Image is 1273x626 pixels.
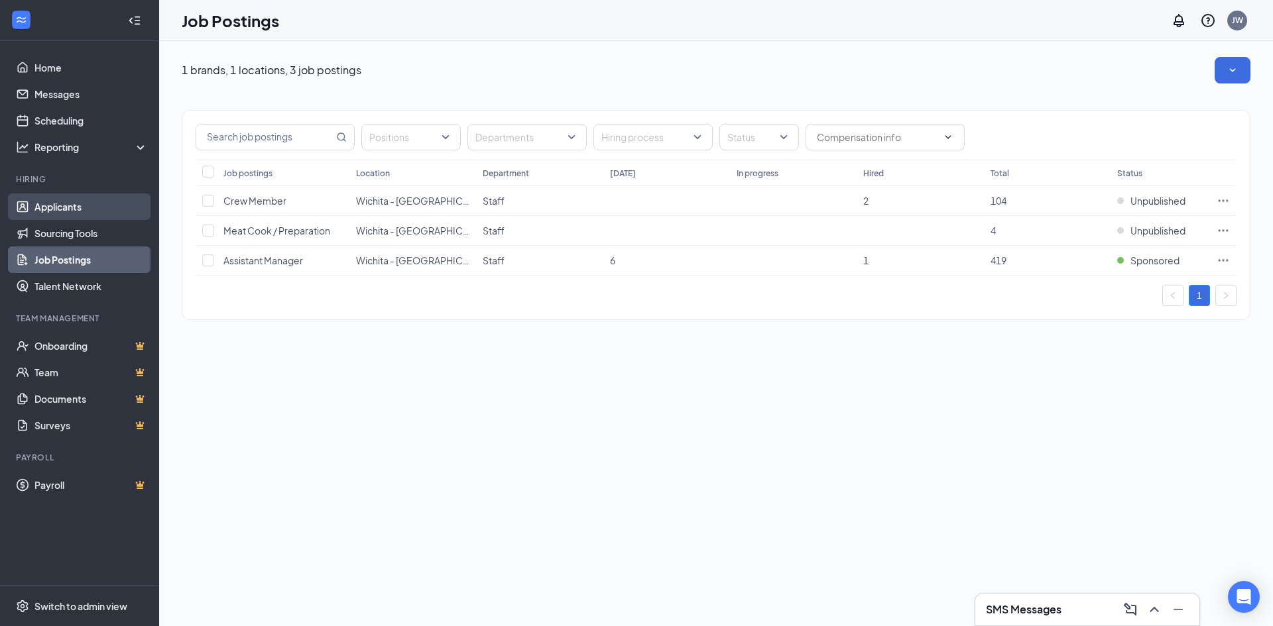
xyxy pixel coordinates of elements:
h1: Job Postings [182,9,279,32]
div: JW [1232,15,1243,26]
svg: Ellipses [1217,254,1230,267]
h3: SMS Messages [986,602,1061,617]
span: 419 [991,254,1006,266]
button: Minimize [1168,599,1189,620]
a: SurveysCrown [34,412,148,439]
svg: ChevronDown [943,132,953,142]
a: Messages [34,81,148,107]
svg: ComposeMessage [1122,601,1138,617]
td: Wichita - 47th Street South [349,216,476,246]
th: In progress [730,160,857,186]
div: Team Management [16,313,145,324]
a: Scheduling [34,107,148,134]
span: Wichita - [GEOGRAPHIC_DATA] [356,254,493,266]
td: Staff [476,216,603,246]
svg: Notifications [1171,13,1187,28]
a: Home [34,54,148,81]
button: right [1215,285,1237,306]
span: Assistant Manager [223,254,303,266]
span: Unpublished [1130,194,1185,207]
a: TeamCrown [34,359,148,386]
th: Total [984,160,1111,186]
th: Status [1111,160,1210,186]
span: Wichita - [GEOGRAPHIC_DATA] [356,225,493,236]
span: 6 [610,254,615,266]
div: Hiring [16,174,145,185]
button: ChevronUp [1144,599,1165,620]
li: Next Page [1215,285,1237,306]
li: 1 [1189,285,1210,306]
span: Crew Member [223,195,286,207]
svg: WorkstreamLogo [15,13,28,26]
span: Meat Cook / Preparation [223,225,330,236]
td: Wichita - 47th Street South [349,186,476,216]
input: Compensation info [817,130,938,144]
th: Hired [857,160,983,186]
div: Reporting [34,140,149,154]
p: 1 brands, 1 locations, 3 job postings [182,63,361,78]
svg: Minimize [1170,601,1186,617]
button: ComposeMessage [1120,599,1141,620]
a: Applicants [34,193,148,220]
svg: QuestionInfo [1200,13,1216,28]
span: Wichita - [GEOGRAPHIC_DATA] [356,195,493,207]
div: Job postings [223,168,273,179]
td: Staff [476,246,603,276]
a: Sourcing Tools [34,220,148,246]
span: Staff [483,225,505,236]
svg: MagnifyingGlass [336,132,347,142]
a: PayrollCrown [34,472,148,498]
span: Sponsored [1130,254,1180,267]
li: Previous Page [1162,285,1183,306]
th: [DATE] [603,160,730,186]
td: Wichita - 47th Street South [349,246,476,276]
a: DocumentsCrown [34,386,148,412]
div: Switch to admin view [34,600,127,613]
td: Staff [476,186,603,216]
span: left [1169,291,1177,299]
div: Open Intercom Messenger [1228,581,1260,613]
a: 1 [1189,286,1209,305]
svg: Settings [16,600,29,613]
span: Staff [483,195,505,207]
span: 2 [863,195,869,207]
div: Location [356,168,390,179]
div: Payroll [16,452,145,463]
button: left [1162,285,1183,306]
span: Unpublished [1130,224,1185,237]
span: 104 [991,195,1006,207]
a: Talent Network [34,273,148,299]
svg: Ellipses [1217,194,1230,207]
svg: Ellipses [1217,224,1230,237]
a: Job Postings [34,246,148,273]
span: 4 [991,225,996,236]
svg: Collapse [128,14,141,27]
svg: Analysis [16,140,29,154]
svg: SmallChevronDown [1226,64,1239,77]
span: right [1222,291,1230,299]
span: Staff [483,254,505,266]
div: Department [483,168,529,179]
a: OnboardingCrown [34,333,148,359]
input: Search job postings [196,125,333,150]
span: 1 [863,254,869,266]
svg: ChevronUp [1146,601,1162,617]
button: SmallChevronDown [1215,57,1250,83]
